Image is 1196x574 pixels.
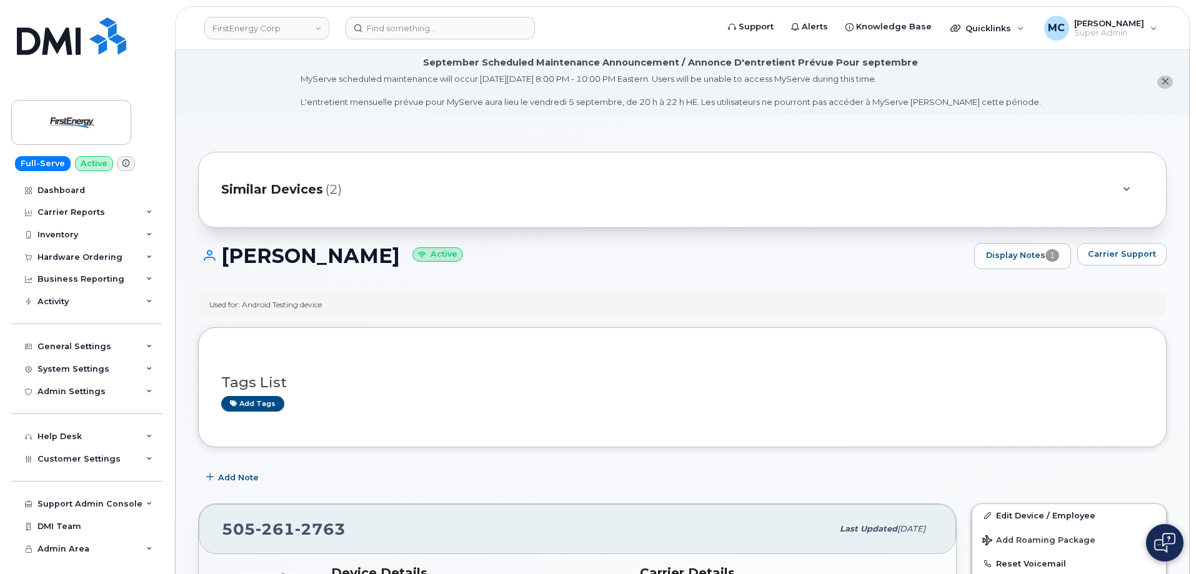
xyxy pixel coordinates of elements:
[423,56,918,69] div: September Scheduled Maintenance Announcement / Annonce D'entretient Prévue Pour septembre
[221,181,323,199] span: Similar Devices
[412,247,463,262] small: Active
[209,299,322,310] div: Used for: Android Testing device
[972,527,1166,552] button: Add Roaming Package
[218,472,259,483] span: Add Note
[198,245,968,267] h1: [PERSON_NAME]
[982,535,1095,547] span: Add Roaming Package
[221,396,284,412] a: Add tags
[301,73,1041,108] div: MyServe scheduled maintenance will occur [DATE][DATE] 8:00 PM - 10:00 PM Eastern. Users will be u...
[1077,243,1167,265] button: Carrier Support
[222,520,346,538] span: 505
[974,243,1071,269] a: Display Notes1
[897,524,925,533] span: [DATE]
[295,520,346,538] span: 2763
[198,466,269,488] button: Add Note
[1157,76,1173,89] button: close notification
[840,524,897,533] span: Last updated
[221,375,1144,390] h3: Tags List
[1088,248,1156,260] span: Carrier Support
[256,520,295,538] span: 261
[326,181,342,199] span: (2)
[1045,249,1059,262] span: 1
[1154,533,1175,553] img: Open chat
[972,504,1166,527] a: Edit Device / Employee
